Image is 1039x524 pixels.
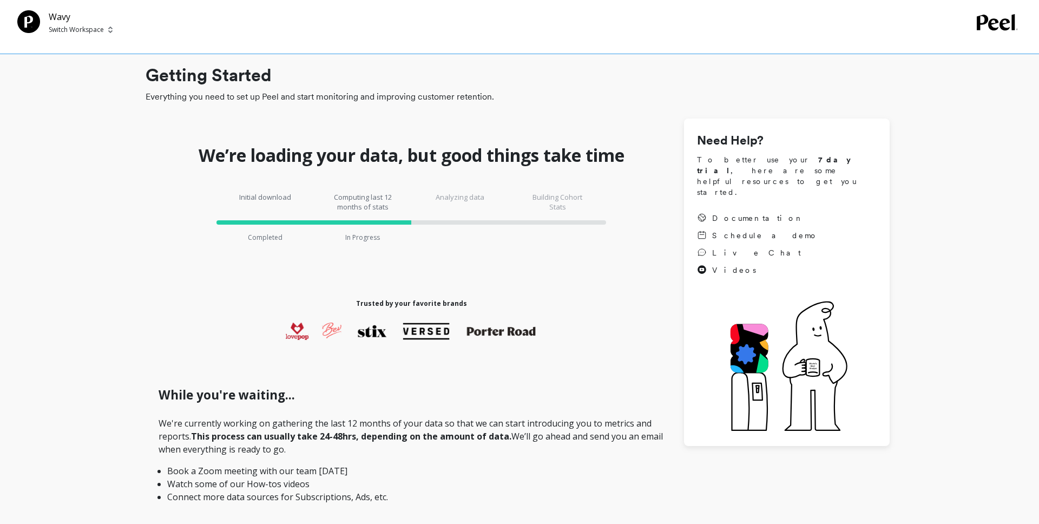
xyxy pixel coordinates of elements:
[697,265,818,276] a: Videos
[199,145,624,166] h1: We’re loading your data, but good things take time
[167,477,656,490] li: Watch some of our How-tos videos
[712,265,756,276] span: Videos
[146,62,890,88] h1: Getting Started
[167,464,656,477] li: Book a Zoom meeting with our team [DATE]
[697,230,818,241] a: Schedule a demo
[49,10,113,23] p: Wavy
[525,192,590,212] p: Building Cohort Stats
[356,299,467,308] h1: Trusted by your favorite brands
[712,230,818,241] span: Schedule a demo
[17,10,40,33] img: Team Profile
[697,154,877,198] span: To better use your , here are some helpful resources to get you started.
[712,213,804,224] span: Documentation
[428,192,492,212] p: Analyzing data
[330,192,395,212] p: Computing last 12 months of stats
[712,247,801,258] span: Live Chat
[108,25,113,34] img: picker
[167,490,656,503] li: Connect more data sources for Subscriptions, Ads, etc.
[191,430,511,442] strong: This process can usually take 24-48hrs, depending on the amount of data.
[159,417,665,503] p: We're currently working on gathering the last 12 months of your data so that we can start introdu...
[697,155,860,175] strong: 7 day trial
[248,233,282,242] p: Completed
[697,132,877,150] h1: Need Help?
[159,386,665,404] h1: While you're waiting...
[49,25,104,34] p: Switch Workspace
[697,213,818,224] a: Documentation
[146,90,890,103] span: Everything you need to set up Peel and start monitoring and improving customer retention.
[345,233,380,242] p: In Progress
[233,192,298,212] p: Initial download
